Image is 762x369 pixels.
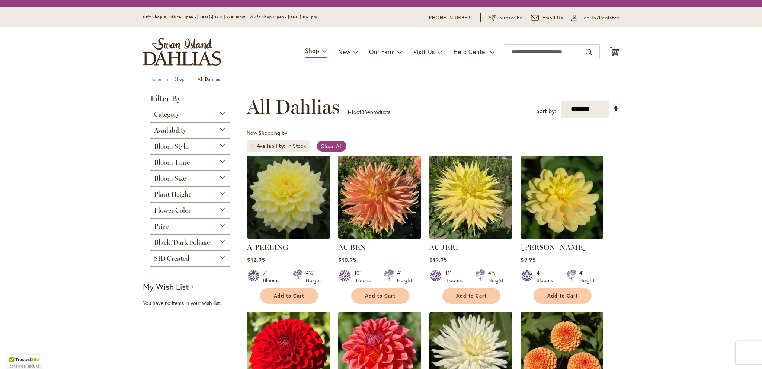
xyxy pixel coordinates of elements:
a: A-Peeling [247,233,330,240]
span: $9.95 [521,256,535,263]
span: Bloom Style [154,142,188,150]
span: Now Shopping by [247,129,287,136]
div: 4" Blooms [537,269,557,284]
a: AHOY MATEY [521,233,603,240]
span: $10.95 [338,256,356,263]
span: Gift Shop Open - [DATE] 10-3pm [252,15,317,19]
span: $19.95 [429,256,447,263]
div: In Stock [287,142,306,150]
span: All Dahlias [247,96,340,118]
a: [PERSON_NAME] [521,243,587,252]
a: AC Jeri [429,233,512,240]
button: Add to Cart [442,288,500,304]
a: AC BEN [338,243,366,252]
a: Remove Availability In Stock [250,144,255,148]
span: Black/Dark Foliage [154,238,210,246]
a: [PHONE_NUMBER] [427,14,472,22]
span: Visit Us [413,48,435,55]
a: AC JERI [429,243,458,252]
strong: Filter By: [143,95,237,106]
span: Gift Shop & Office Open - [DATE]-[DATE] 9-4:30pm / [143,15,252,19]
div: 4' Height [397,269,412,284]
a: Subscribe [489,14,523,22]
span: Email Us [542,14,564,22]
span: Add to Cart [274,293,304,299]
div: 10" Blooms [354,269,375,284]
span: Subscribe [499,14,523,22]
span: Availability [257,142,287,150]
a: Clear All [317,141,346,152]
span: Log In/Register [581,14,619,22]
div: 4½' Height [488,269,503,284]
strong: All Dahlias [198,76,220,82]
button: Add to Cart [260,288,318,304]
label: Sort by: [536,104,556,118]
span: 16 [351,108,356,115]
span: Bloom Time [154,158,190,166]
img: AHOY MATEY [521,156,603,239]
img: A-Peeling [247,156,330,239]
span: SID Created [154,254,189,263]
a: Home [150,76,161,82]
div: You have no items in your wish list. [143,299,242,307]
p: - of products [347,106,390,118]
span: Add to Cart [547,293,578,299]
button: Add to Cart [534,288,592,304]
span: Add to Cart [365,293,396,299]
a: store logo [143,38,221,66]
a: AC BEN [338,233,421,240]
span: Our Farm [369,48,394,55]
span: 1 [347,108,349,115]
span: Help Center [454,48,487,55]
span: Flower Color [154,206,191,214]
span: Category [154,110,179,118]
div: 4' Height [579,269,595,284]
span: Plant Height [154,190,190,198]
a: Email Us [531,14,564,22]
span: Bloom Size [154,174,186,182]
a: Log In/Register [571,14,619,22]
span: Price [154,222,169,230]
div: 4½' Height [306,269,321,284]
button: Add to Cart [351,288,409,304]
div: 11" Blooms [445,269,466,284]
span: Clear All [321,143,343,150]
a: Shop [174,76,185,82]
div: 7" Blooms [263,269,284,284]
button: Search [586,46,592,58]
span: Availability [154,126,186,134]
div: TrustedSite Certified [7,355,42,369]
span: $12.95 [247,256,265,263]
img: AC BEN [338,156,421,239]
span: Shop [305,47,320,54]
a: A-PEELING [247,243,288,252]
span: Add to Cart [456,293,487,299]
strong: My Wish List [143,281,189,292]
span: 384 [361,108,370,115]
img: AC Jeri [429,156,512,239]
span: New [338,48,350,55]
